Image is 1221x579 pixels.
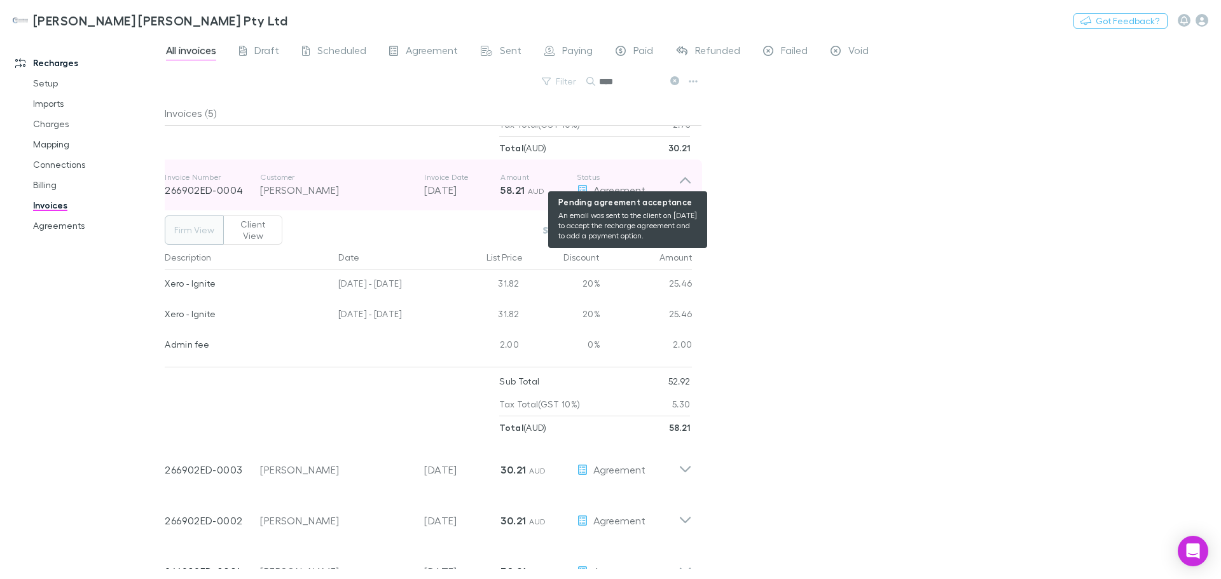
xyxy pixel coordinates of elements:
[535,74,584,89] button: Filter
[781,44,808,60] span: Failed
[600,331,693,362] div: 2.00
[500,463,526,476] strong: 30.21
[524,301,600,331] div: 20%
[500,514,526,527] strong: 30.21
[155,490,702,541] div: 266902ED-0002[PERSON_NAME][DATE]30.21 AUDAgreement
[260,182,411,198] div: [PERSON_NAME]
[448,301,524,331] div: 31.82
[499,370,539,393] p: Sub Total
[499,142,523,153] strong: Total
[633,44,653,60] span: Paid
[600,270,693,301] div: 25.46
[165,270,328,297] div: Xero - Ignite
[1073,13,1168,29] button: Got Feedback?
[424,564,500,579] p: [DATE]
[165,215,224,245] button: Firm View
[165,182,260,198] p: 266902ED-0004
[424,513,500,528] p: [DATE]
[333,301,448,331] div: [DATE] - [DATE]
[13,13,28,28] img: Hotchkin Hughes Pty Ltd's Logo
[499,393,580,416] p: Tax Total (GST 10%)
[500,184,525,196] strong: 58.21
[621,221,692,239] button: Void invoice
[593,514,645,526] span: Agreement
[20,195,172,215] a: Invoices
[500,44,521,60] span: Sent
[3,53,172,73] a: Recharges
[260,462,411,477] div: [PERSON_NAME]
[424,182,500,198] p: [DATE]
[20,93,172,114] a: Imports
[529,466,546,475] span: AUD
[20,154,172,175] a: Connections
[499,416,546,439] p: ( AUD )
[20,215,172,236] a: Agreements
[165,564,260,579] p: 266902ED-0001
[529,517,546,526] span: AUD
[260,564,411,579] div: [PERSON_NAME]
[848,44,869,60] span: Void
[260,513,411,528] div: [PERSON_NAME]
[317,44,366,60] span: Scheduled
[5,5,295,36] a: [PERSON_NAME] [PERSON_NAME] Pty Ltd
[529,568,546,577] span: AUD
[333,270,448,301] div: [DATE] - [DATE]
[20,134,172,154] a: Mapping
[424,172,500,182] p: Invoice Date
[500,172,577,182] p: Amount
[448,270,524,301] div: 31.82
[165,462,260,477] p: 266902ED-0003
[155,160,702,210] div: Invoice Number266902ED-0004Customer[PERSON_NAME]Invoice Date[DATE]Amount58.21 AUDStatus
[593,184,645,196] span: Agreement
[528,186,545,196] span: AUD
[223,215,282,245] button: Client View
[670,422,691,433] strong: 58.21
[165,301,328,327] div: Xero - Ignite
[593,565,645,577] span: Agreement
[524,331,600,362] div: 0%
[406,44,458,60] span: Agreement
[20,114,172,134] a: Charges
[165,513,260,528] p: 266902ED-0002
[499,137,546,160] p: ( AUD )
[524,270,600,301] div: 20%
[448,331,524,362] div: 2.00
[33,13,287,28] h3: [PERSON_NAME] [PERSON_NAME] Pty Ltd
[20,73,172,93] a: Setup
[260,172,411,182] p: Customer
[424,462,500,477] p: [DATE]
[499,422,523,433] strong: Total
[1178,536,1208,566] div: Open Intercom Messenger
[165,172,260,182] p: Invoice Number
[668,370,691,393] p: 52.92
[20,175,172,195] a: Billing
[672,393,690,416] p: 5.30
[593,463,645,475] span: Agreement
[695,44,740,60] span: Refunded
[600,301,693,331] div: 25.46
[155,439,702,490] div: 266902ED-0003[PERSON_NAME][DATE]30.21 AUDAgreement
[165,331,328,358] div: Admin fee
[562,44,593,60] span: Paying
[668,142,691,153] strong: 30.21
[577,172,679,182] p: Status
[254,44,279,60] span: Draft
[166,44,216,60] span: All invoices
[500,565,526,578] strong: 30.21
